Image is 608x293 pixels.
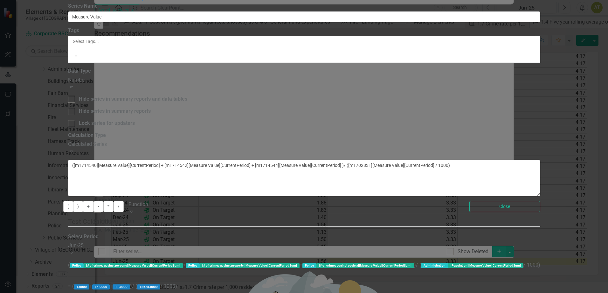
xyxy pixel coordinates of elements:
[68,11,540,22] input: Series Name
[84,263,183,268] label: [# of crimes against persons][Measure Value][CurrentPeriodSum]
[79,120,135,127] div: Lock series for updaters
[68,233,99,240] label: Select Period
[70,263,84,268] label: Police
[68,68,91,75] label: Data Type
[128,201,460,208] div: Function
[68,160,540,196] textarea: ([m1714540][Measure Value][CurrentPeriod] + [m1714542][Measure Value][CurrentPeriod] + [m1714544]...
[63,201,73,212] button: (
[469,201,540,212] button: Close
[94,201,103,212] button: -
[113,284,130,289] label: 11.0000
[186,263,200,268] label: Police
[73,38,535,45] div: Select Tags...
[316,263,414,268] label: [# of crimes against society][Measure Value][CurrentPeriodSum]
[73,201,83,212] button: )
[68,242,300,249] div: Jun-25
[68,217,540,227] legend: Test Calculation
[79,96,187,103] div: Hide series in summary reports and data tables
[79,108,151,115] div: Hide series in summary reports
[74,284,89,289] label: 4.0000
[68,76,540,84] div: Number
[92,284,110,289] label: 14.0000
[68,132,106,139] label: Calculation Type
[83,201,94,212] button: +
[448,263,523,268] label: [Population][Measure Value][CurrentPeriodSum]
[421,263,448,268] label: Administration
[114,201,124,212] button: /
[68,141,540,148] div: Calculated Series
[68,27,79,34] label: Tags
[137,284,160,289] label: 18625.0000
[302,263,316,268] label: Police
[200,263,300,268] label: [# of crimes against property][Measure Value][CurrentPeriodSum]
[68,3,98,10] label: Series Name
